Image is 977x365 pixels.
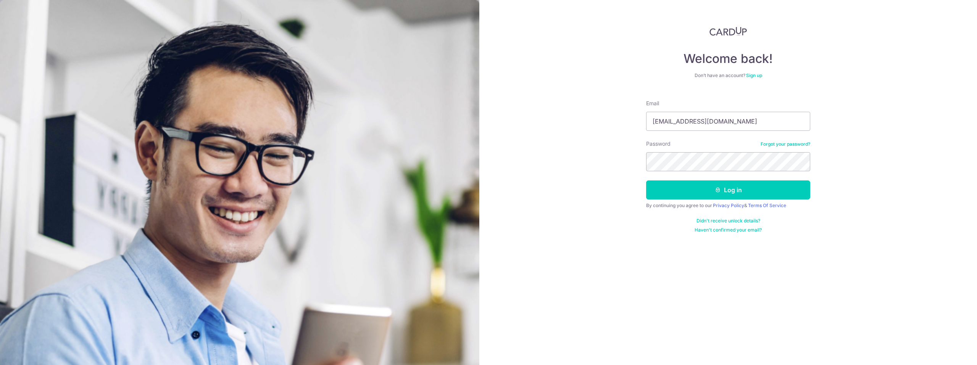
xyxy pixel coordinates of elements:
label: Email [646,100,659,107]
div: Don’t have an account? [646,72,810,79]
a: Haven't confirmed your email? [695,227,762,233]
a: Forgot your password? [761,141,810,147]
a: Sign up [746,72,762,78]
label: Password [646,140,671,148]
div: By continuing you agree to our & [646,203,810,209]
a: Didn't receive unlock details? [696,218,760,224]
h4: Welcome back! [646,51,810,66]
a: Terms Of Service [748,203,786,208]
button: Log in [646,180,810,199]
img: CardUp Logo [709,27,747,36]
input: Enter your Email [646,112,810,131]
a: Privacy Policy [713,203,744,208]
